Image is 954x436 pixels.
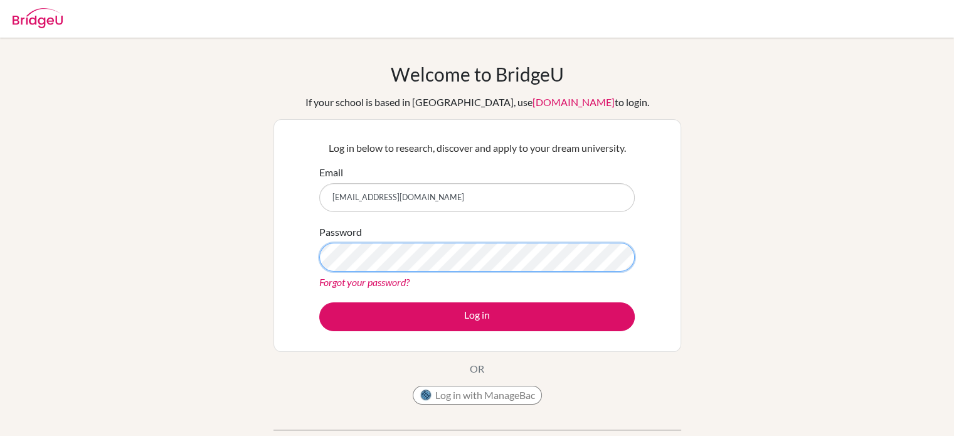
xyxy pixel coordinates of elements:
[13,8,63,28] img: Bridge-U
[391,63,564,85] h1: Welcome to BridgeU
[413,386,542,405] button: Log in with ManageBac
[319,276,410,288] a: Forgot your password?
[319,165,343,180] label: Email
[319,302,635,331] button: Log in
[319,141,635,156] p: Log in below to research, discover and apply to your dream university.
[319,225,362,240] label: Password
[305,95,649,110] div: If your school is based in [GEOGRAPHIC_DATA], use to login.
[470,361,484,376] p: OR
[533,96,615,108] a: [DOMAIN_NAME]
